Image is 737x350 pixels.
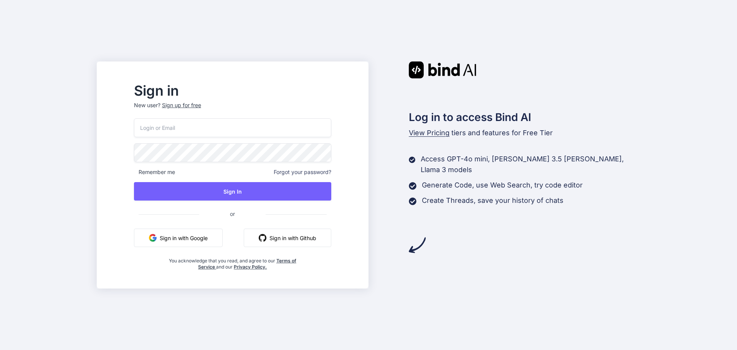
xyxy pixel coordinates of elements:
p: Create Threads, save your history of chats [422,195,563,206]
img: google [149,234,157,242]
p: Generate Code, use Web Search, try code editor [422,180,583,191]
div: Sign up for free [162,101,201,109]
button: Sign In [134,182,331,201]
span: or [199,204,266,223]
button: Sign in with Github [244,229,331,247]
span: Remember me [134,168,175,176]
input: Login or Email [134,118,331,137]
a: Privacy Policy. [234,264,267,270]
span: Forgot your password? [274,168,331,176]
a: Terms of Service [198,258,296,270]
button: Sign in with Google [134,229,223,247]
img: github [259,234,266,242]
p: tiers and features for Free Tier [409,128,641,138]
p: Access GPT-4o mini, [PERSON_NAME] 3.5 [PERSON_NAME], Llama 3 models [421,154,640,175]
img: arrow [409,237,426,254]
div: You acknowledge that you read, and agree to our and our [167,253,298,270]
p: New user? [134,101,331,118]
span: View Pricing [409,129,449,137]
h2: Sign in [134,85,331,97]
h2: Log in to access Bind AI [409,109,641,125]
img: Bind AI logo [409,61,476,78]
